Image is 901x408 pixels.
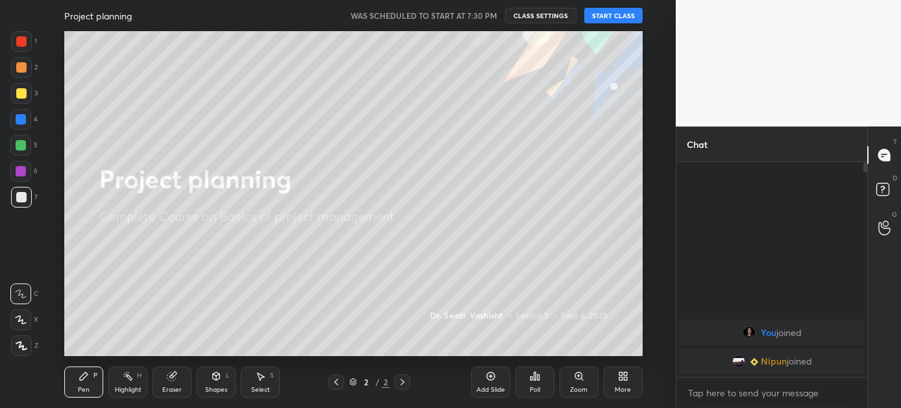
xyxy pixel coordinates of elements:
[226,372,230,379] div: L
[351,10,497,21] h5: WAS SCHEDULED TO START AT 7:30 PM
[115,387,142,393] div: Highlight
[570,387,587,393] div: Zoom
[530,387,540,393] div: Poll
[893,173,897,183] p: D
[761,356,787,366] span: Nipun
[93,372,97,379] div: P
[270,372,274,379] div: S
[375,378,379,386] div: /
[676,127,718,162] p: Chat
[10,309,38,330] div: X
[251,387,270,393] div: Select
[11,57,38,78] div: 2
[476,387,505,393] div: Add Slide
[743,326,756,339] img: e08afb1adbab4fda801bfe2e535ac9a4.jpg
[893,137,897,147] p: T
[382,376,389,388] div: 2
[10,161,38,182] div: 6
[615,387,631,393] div: More
[892,210,897,219] p: G
[750,358,758,366] img: Learner_Badge_beginner_1_8b307cf2a0.svg
[10,135,38,156] div: 5
[505,8,576,23] button: CLASS SETTINGS
[78,387,90,393] div: Pen
[137,372,142,379] div: H
[732,355,745,368] img: dcf135cfede144ce86757e5b5a1983d7.jpg
[162,387,182,393] div: Eraser
[11,187,38,208] div: 7
[10,109,38,130] div: 4
[64,10,132,22] h4: Project planning
[676,317,867,377] div: grid
[360,378,373,386] div: 2
[761,328,776,338] span: You
[787,356,812,366] span: joined
[11,83,38,104] div: 3
[11,335,38,356] div: Z
[11,31,37,52] div: 1
[584,8,643,23] button: START CLASS
[10,283,38,304] div: C
[776,328,802,338] span: joined
[205,387,227,393] div: Shapes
